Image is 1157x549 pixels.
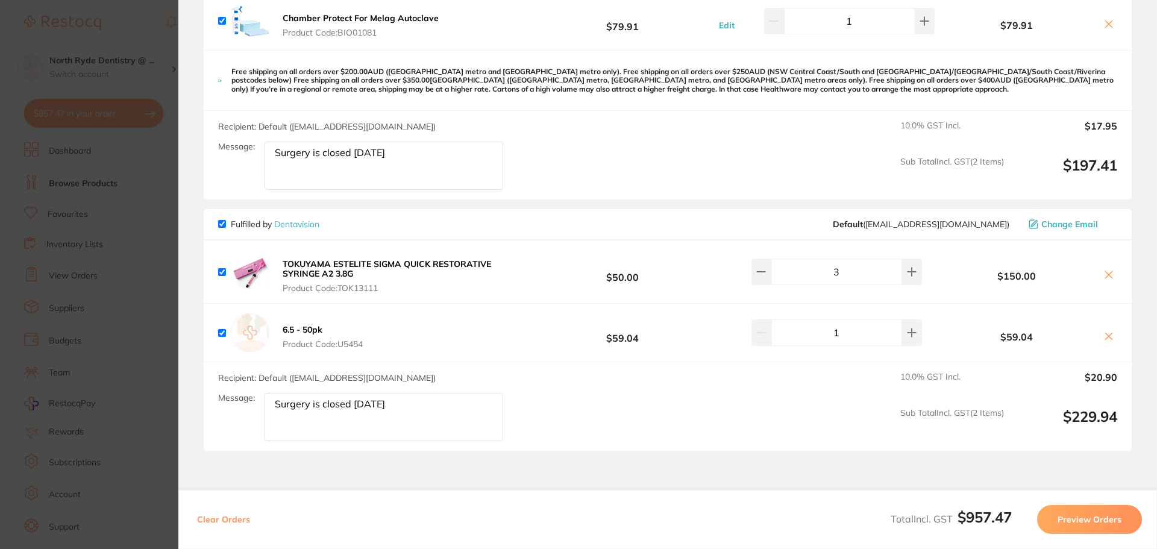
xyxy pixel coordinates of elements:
output: $17.95 [1014,121,1117,147]
button: Preview Orders [1037,505,1142,534]
img: Y3ozM3Rmaw [231,2,269,40]
b: $59.04 [938,331,1096,342]
b: $957.47 [958,508,1012,526]
textarea: Surgery is closed [DATE] [265,393,503,441]
label: Message: [218,393,255,403]
span: Product Code: BIO01081 [283,28,439,37]
b: TOKUYAMA ESTELITE SIGMA QUICK RESTORATIVE SYRINGE A2 3.8G [283,259,491,279]
label: Message: [218,142,255,152]
span: 10.0 % GST Incl. [900,121,1004,147]
span: Recipient: Default ( [EMAIL_ADDRESS][DOMAIN_NAME] ) [218,372,436,383]
b: Chamber Protect For Melag Autoclave [283,13,439,24]
span: 10.0 % GST Incl. [900,372,1004,398]
textarea: Surgery is closed [DATE] [265,142,503,190]
b: Default [833,219,863,230]
output: $197.41 [1014,157,1117,190]
span: Sub Total Incl. GST ( 2 Items) [900,157,1004,190]
b: $79.91 [938,20,1096,31]
span: Recipient: Default ( [EMAIL_ADDRESS][DOMAIN_NAME] ) [218,121,436,132]
p: Free shipping on all orders over $200.00AUD ([GEOGRAPHIC_DATA] metro and [GEOGRAPHIC_DATA] metro ... [231,67,1117,93]
b: $150.00 [938,271,1096,281]
span: Product Code: U5454 [283,339,363,349]
span: Total Incl. GST [891,513,1012,525]
button: Change Email [1025,219,1117,230]
span: Change Email [1041,219,1098,229]
button: Chamber Protect For Melag Autoclave Product Code:BIO01081 [279,13,442,38]
output: $20.90 [1014,372,1117,398]
span: Product Code: TOK13111 [283,283,529,293]
b: 6.5 - 50pk [283,324,322,335]
b: $50.00 [533,261,712,283]
button: 6.5 - 50pk Product Code:U5454 [279,324,366,350]
img: empty.jpg [231,313,269,352]
b: $79.91 [533,10,712,32]
button: Clear Orders [193,505,254,534]
span: kcdona@bigpond.net.au [833,219,1009,229]
output: $229.94 [1014,408,1117,441]
a: Dentavision [274,219,319,230]
span: Sub Total Incl. GST ( 2 Items) [900,408,1004,441]
button: Edit [715,20,738,31]
b: $59.04 [533,322,712,344]
img: cWFzZXZiMw [231,254,269,290]
button: TOKUYAMA ESTELITE SIGMA QUICK RESTORATIVE SYRINGE A2 3.8G Product Code:TOK13111 [279,259,533,293]
p: Fulfilled by [231,219,319,229]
